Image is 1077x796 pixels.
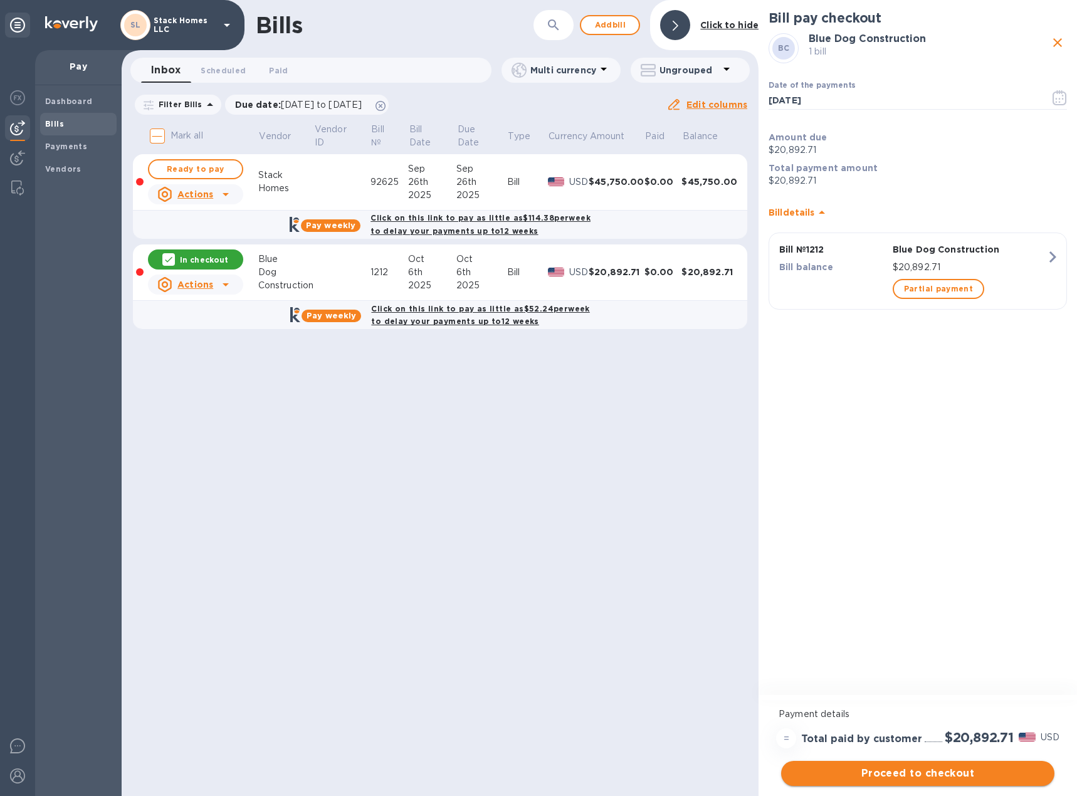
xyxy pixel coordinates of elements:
[644,266,682,278] div: $0.00
[10,90,25,105] img: Foreign exchange
[589,266,644,278] div: $20,892.71
[791,766,1044,781] span: Proceed to checkout
[945,730,1014,745] h2: $20,892.71
[154,16,216,34] p: Stack Homes LLC
[507,175,548,189] div: Bill
[315,123,369,149] span: Vendor ID
[171,129,203,142] p: Mark all
[659,64,719,76] p: Ungrouped
[45,119,64,128] b: Bills
[201,64,246,77] span: Scheduled
[259,130,291,143] p: Vendor
[258,266,314,279] div: Dog
[686,100,747,110] u: Edit columns
[530,64,596,76] p: Multi currency
[580,15,640,35] button: Addbill
[769,207,814,217] b: Bill details
[779,261,888,273] p: Bill balance
[307,311,356,320] b: Pay weekly
[456,162,507,175] div: Sep
[148,159,243,179] button: Ready to pay
[769,132,827,142] b: Amount due
[508,130,530,143] p: Type
[370,213,591,236] b: Click on this link to pay as little as $114.38 per week to delay your payments up to 12 weeks
[409,123,439,149] p: Bill Date
[801,733,922,745] h3: Total paid by customer
[370,266,408,279] div: 1212
[590,130,641,143] span: Amount
[508,130,547,143] span: Type
[591,18,629,33] span: Add bill
[409,123,455,149] span: Bill Date
[779,243,888,256] p: Bill № 1212
[408,162,456,175] div: Sep
[456,189,507,202] div: 2025
[306,221,355,230] b: Pay weekly
[159,162,232,177] span: Ready to pay
[507,266,548,279] div: Bill
[700,20,759,30] b: Click to hide
[408,189,456,202] div: 2025
[45,142,87,151] b: Payments
[683,130,734,143] span: Balance
[1019,733,1036,741] img: USD
[644,175,682,188] div: $0.00
[589,175,644,188] div: $45,750.00
[456,175,507,189] div: 26th
[225,95,389,115] div: Due date:[DATE] to [DATE]
[769,174,1067,187] p: $20,892.71
[590,130,625,143] p: Amount
[371,123,407,149] span: Bill №
[130,20,141,29] b: SL
[456,266,507,279] div: 6th
[458,123,490,149] p: Due Date
[258,279,314,292] div: Construction
[781,761,1054,786] button: Proceed to checkout
[315,123,353,149] p: Vendor ID
[258,182,314,195] div: Homes
[645,130,681,143] span: Paid
[45,60,112,73] p: Pay
[548,268,565,276] img: USD
[769,144,1067,157] p: $20,892.71
[769,163,878,173] b: Total payment amount
[549,130,587,143] p: Currency
[893,261,1046,274] p: $20,892.71
[408,253,456,266] div: Oct
[569,175,589,189] p: USD
[809,33,926,45] b: Blue Dog Construction
[645,130,665,143] p: Paid
[177,280,213,290] u: Actions
[683,130,718,143] p: Balance
[769,233,1067,310] button: Bill №1212Blue Dog ConstructionBill balance$20,892.71Partial payment
[235,98,369,111] p: Due date :
[1041,731,1059,744] p: USD
[371,123,391,149] p: Bill №
[776,728,796,748] div: =
[256,12,302,38] h1: Bills
[370,175,408,189] div: 92625
[45,164,81,174] b: Vendors
[177,189,213,199] u: Actions
[408,266,456,279] div: 6th
[769,10,1067,26] h2: Bill pay checkout
[45,97,93,106] b: Dashboard
[45,16,98,31] img: Logo
[408,279,456,292] div: 2025
[408,175,456,189] div: 26th
[778,43,790,53] b: BC
[180,254,228,265] p: In checkout
[151,61,181,79] span: Inbox
[5,13,30,38] div: Unpin categories
[893,279,984,299] button: Partial payment
[893,243,1046,256] p: Blue Dog Construction
[681,175,737,188] div: $45,750.00
[1048,33,1067,52] button: close
[258,253,314,266] div: Blue
[281,100,362,110] span: [DATE] to [DATE]
[269,64,288,77] span: Paid
[809,45,1048,58] p: 1 bill
[769,192,1067,233] div: Billdetails
[569,266,589,279] p: USD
